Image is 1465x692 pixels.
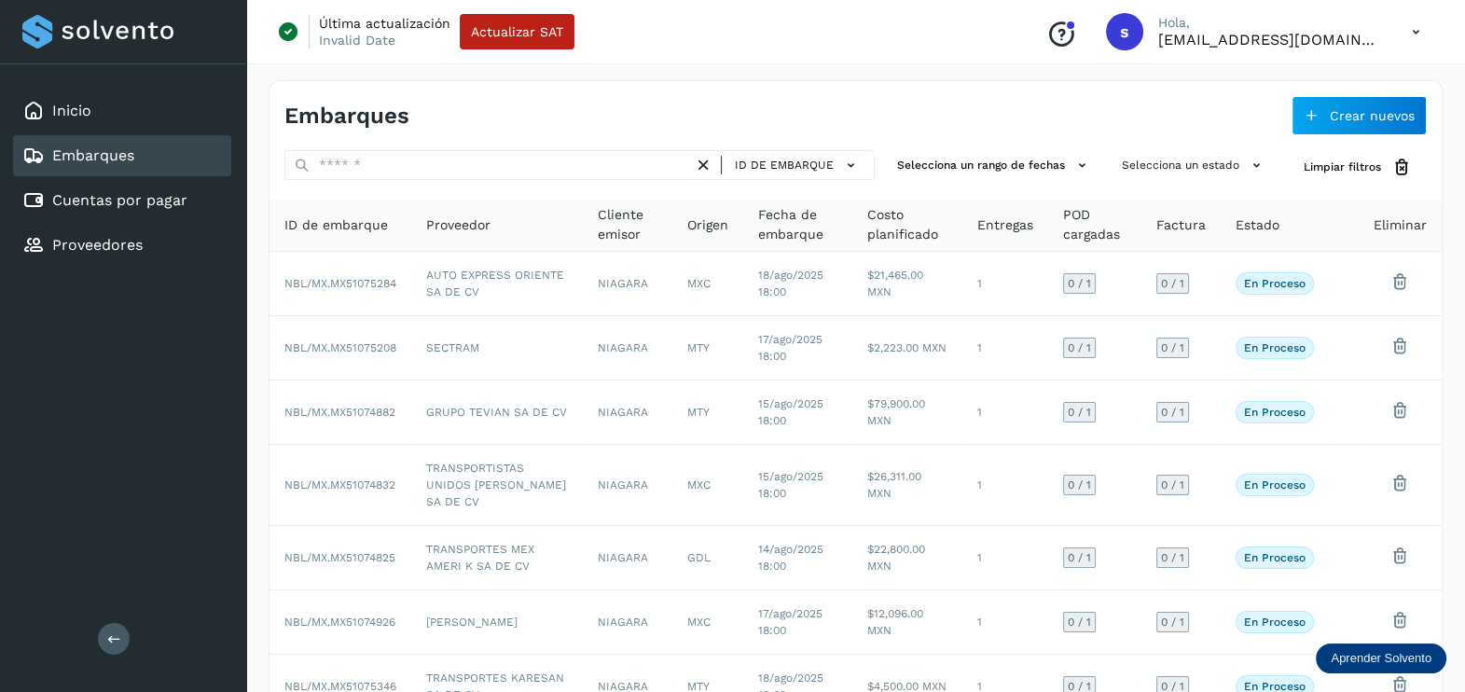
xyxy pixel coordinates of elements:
[729,152,866,179] button: ID de embarque
[1068,552,1091,563] span: 0 / 1
[411,381,583,445] td: GRUPO TEVIAN SA DE CV
[13,135,231,176] div: Embarques
[758,470,823,500] span: 15/ago/2025 18:00
[1068,479,1091,491] span: 0 / 1
[13,225,231,266] div: Proveedores
[284,215,388,235] span: ID de embarque
[1331,651,1431,666] p: Aprender Solvento
[460,14,574,49] button: Actualizar SAT
[52,102,91,119] a: Inicio
[583,590,672,655] td: NIAGARA
[1068,407,1091,418] span: 0 / 1
[411,316,583,381] td: SECTRAM
[1156,215,1206,235] span: Factura
[672,526,743,590] td: GDL
[52,146,134,164] a: Embarques
[1161,552,1184,563] span: 0 / 1
[583,526,672,590] td: NIAGARA
[852,316,962,381] td: $2,223.00 MXN
[1068,278,1091,289] span: 0 / 1
[672,590,743,655] td: MXC
[1161,479,1184,491] span: 0 / 1
[1244,478,1306,491] p: En proceso
[411,445,583,526] td: TRANSPORTISTAS UNIDOS [PERSON_NAME] SA DE CV
[1236,215,1279,235] span: Estado
[13,90,231,131] div: Inicio
[1161,616,1184,628] span: 0 / 1
[852,381,962,445] td: $79,900.00 MXN
[471,25,563,38] span: Actualizar SAT
[962,445,1048,526] td: 1
[1158,15,1382,31] p: Hola,
[284,277,396,290] span: NBL/MX.MX51075284
[672,381,743,445] td: MTY
[758,607,822,637] span: 17/ago/2025 18:00
[1114,150,1274,181] button: Selecciona un estado
[284,478,395,491] span: NBL/MX.MX51074832
[962,590,1048,655] td: 1
[319,15,450,32] p: Última actualización
[758,205,837,244] span: Fecha de embarque
[758,333,822,363] span: 17/ago/2025 18:00
[583,381,672,445] td: NIAGARA
[962,381,1048,445] td: 1
[411,526,583,590] td: TRANSPORTES MEX AMERI K SA DE CV
[867,205,947,244] span: Costo planificado
[962,252,1048,316] td: 1
[1158,31,1382,48] p: smedina@niagarawater.com
[852,526,962,590] td: $22,800.00 MXN
[411,590,583,655] td: [PERSON_NAME]
[1292,96,1427,135] button: Crear nuevos
[1161,278,1184,289] span: 0 / 1
[687,215,728,235] span: Origen
[1289,150,1427,185] button: Limpiar filtros
[1316,644,1446,673] div: Aprender Solvento
[284,341,396,354] span: NBL/MX.MX51075208
[583,252,672,316] td: NIAGARA
[1244,277,1306,290] p: En proceso
[284,103,409,130] h4: Embarques
[852,252,962,316] td: $21,465.00 MXN
[598,205,657,244] span: Cliente emisor
[1068,342,1091,353] span: 0 / 1
[284,551,395,564] span: NBL/MX.MX51074825
[319,32,395,48] p: Invalid Date
[426,215,491,235] span: Proveedor
[1068,616,1091,628] span: 0 / 1
[672,316,743,381] td: MTY
[583,316,672,381] td: NIAGARA
[890,150,1099,181] button: Selecciona un rango de fechas
[672,252,743,316] td: MXC
[583,445,672,526] td: NIAGARA
[1304,159,1381,175] span: Limpiar filtros
[1244,551,1306,564] p: En proceso
[284,406,395,419] span: NBL/MX.MX51074882
[1161,342,1184,353] span: 0 / 1
[758,269,823,298] span: 18/ago/2025 18:00
[962,526,1048,590] td: 1
[1161,681,1184,692] span: 0 / 1
[52,236,143,254] a: Proveedores
[1244,341,1306,354] p: En proceso
[52,191,187,209] a: Cuentas por pagar
[1161,407,1184,418] span: 0 / 1
[284,616,395,629] span: NBL/MX.MX51074926
[852,590,962,655] td: $12,096.00 MXN
[1068,681,1091,692] span: 0 / 1
[1244,616,1306,629] p: En proceso
[852,445,962,526] td: $26,311.00 MXN
[962,316,1048,381] td: 1
[13,180,231,221] div: Cuentas por pagar
[758,397,823,427] span: 15/ago/2025 18:00
[1063,205,1126,244] span: POD cargadas
[411,252,583,316] td: AUTO EXPRESS ORIENTE SA DE CV
[672,445,743,526] td: MXC
[1374,215,1427,235] span: Eliminar
[977,215,1033,235] span: Entregas
[735,157,834,173] span: ID de embarque
[1244,406,1306,419] p: En proceso
[1330,109,1415,122] span: Crear nuevos
[758,543,823,573] span: 14/ago/2025 18:00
